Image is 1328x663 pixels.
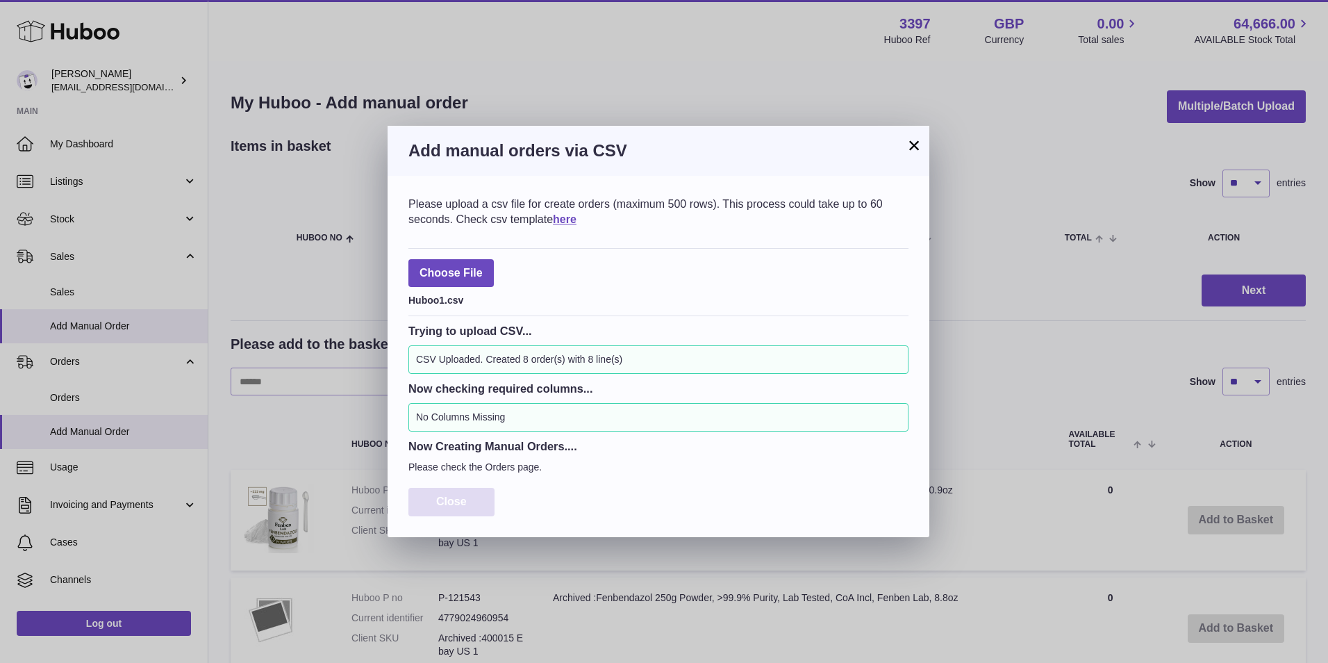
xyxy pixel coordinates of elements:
div: Please upload a csv file for create orders (maximum 500 rows). This process could take up to 60 s... [408,197,908,227]
span: Close [436,496,467,507]
div: CSV Uploaded. Created 8 order(s) with 8 line(s) [408,345,908,374]
h3: Add manual orders via CSV [408,140,908,162]
a: here [553,213,576,225]
h3: Trying to upload CSV... [408,323,908,338]
div: Huboo1.csv [408,290,908,307]
button: Close [408,488,495,516]
h3: Now Creating Manual Orders.... [408,439,908,454]
span: Choose File [408,259,494,288]
button: × [906,137,922,154]
div: No Columns Missing [408,403,908,432]
h3: Now checking required columns... [408,381,908,396]
p: Please check the Orders page. [408,461,908,474]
